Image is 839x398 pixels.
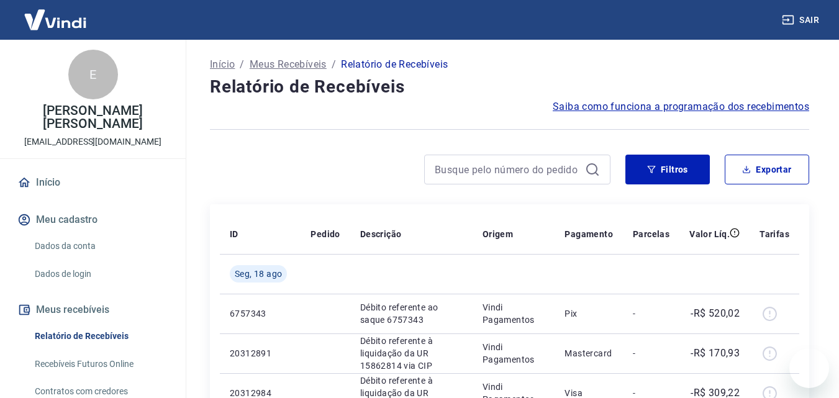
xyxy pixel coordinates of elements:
[30,351,171,377] a: Recebíveis Futuros Online
[691,306,740,321] p: -R$ 520,02
[553,99,809,114] a: Saiba como funciona a programação dos recebimentos
[311,228,340,240] p: Pedido
[15,296,171,323] button: Meus recebíveis
[230,228,238,240] p: ID
[15,1,96,38] img: Vindi
[360,228,402,240] p: Descrição
[633,307,669,320] p: -
[435,160,580,179] input: Busque pelo número do pedido
[483,341,545,366] p: Vindi Pagamentos
[30,261,171,287] a: Dados de login
[689,228,730,240] p: Valor Líq.
[341,57,448,72] p: Relatório de Recebíveis
[15,206,171,233] button: Meu cadastro
[779,9,824,32] button: Sair
[250,57,327,72] a: Meus Recebíveis
[235,268,282,280] span: Seg, 18 ago
[15,169,171,196] a: Início
[565,228,613,240] p: Pagamento
[210,57,235,72] a: Início
[230,307,291,320] p: 6757343
[565,347,613,360] p: Mastercard
[483,301,545,326] p: Vindi Pagamentos
[483,228,513,240] p: Origem
[633,228,669,240] p: Parcelas
[30,233,171,259] a: Dados da conta
[30,323,171,349] a: Relatório de Recebíveis
[360,335,463,372] p: Débito referente à liquidação da UR 15862814 via CIP
[691,346,740,361] p: -R$ 170,93
[760,228,789,240] p: Tarifas
[210,75,809,99] h4: Relatório de Recebíveis
[10,104,176,130] p: [PERSON_NAME] [PERSON_NAME]
[68,50,118,99] div: E
[565,307,613,320] p: Pix
[725,155,809,184] button: Exportar
[24,135,161,148] p: [EMAIL_ADDRESS][DOMAIN_NAME]
[625,155,710,184] button: Filtros
[789,348,829,388] iframe: Botão para abrir a janela de mensagens
[633,347,669,360] p: -
[230,347,291,360] p: 20312891
[240,57,244,72] p: /
[332,57,336,72] p: /
[360,301,463,326] p: Débito referente ao saque 6757343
